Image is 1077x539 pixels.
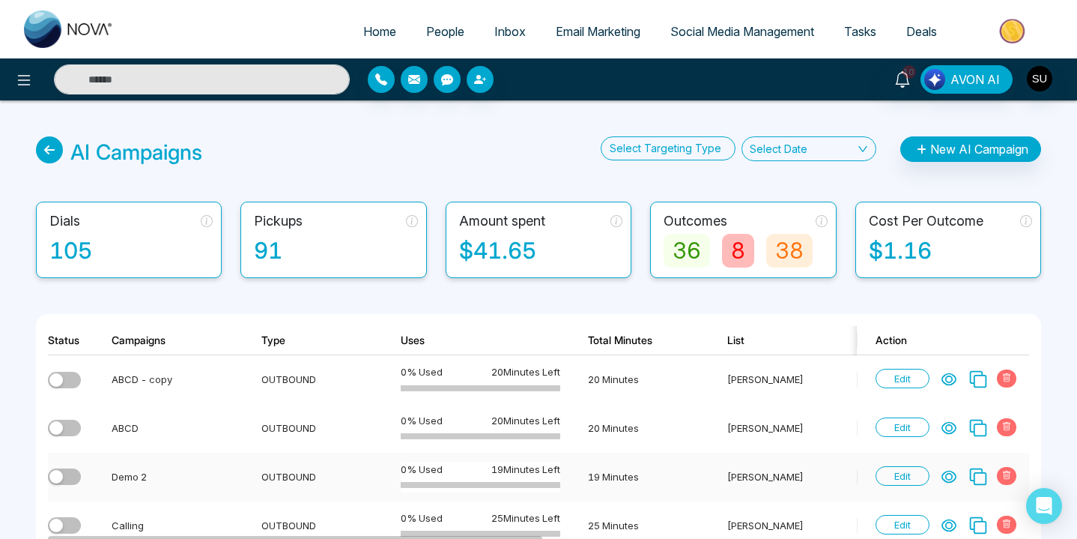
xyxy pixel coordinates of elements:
[541,17,655,46] a: Email Marketing
[70,136,202,168] div: AI Campaigns
[426,24,464,39] span: People
[401,364,443,379] span: 0 % Used
[243,404,382,453] td: OUTBOUND
[401,462,443,477] span: 0 % Used
[885,65,920,91] a: 10
[709,404,848,453] td: [PERSON_NAME]
[491,462,560,477] span: 19 Minutes Left
[902,65,916,79] span: 10
[569,453,709,502] td: 19 Minutes
[491,511,560,526] span: 25 Minutes Left
[722,234,754,268] div: 8
[664,211,727,231] div: Outcomes
[491,364,560,379] span: 20 Minutes Left
[869,211,983,231] div: Cost Per Outcome
[750,141,807,157] div: Select Date
[243,453,382,502] td: OUTBOUND
[382,326,569,355] th: Uses
[48,326,93,355] th: Status
[348,17,411,46] a: Home
[844,24,876,39] span: Tasks
[670,24,814,39] span: Social Media Management
[569,355,709,404] td: 20 Minutes
[891,17,952,46] a: Deals
[900,136,1041,162] button: New AI Campaign
[459,234,622,268] div: $41.65
[848,355,987,404] td: [PERSON_NAME]
[479,17,541,46] a: Inbox
[920,65,1013,94] button: AVON AI
[112,421,234,436] div: ABCD
[494,24,526,39] span: Inbox
[112,469,234,484] div: Demo 2
[858,144,868,154] span: down
[556,24,640,39] span: Email Marketing
[254,211,303,231] div: Pickups
[411,17,479,46] a: People
[848,453,987,502] td: [PERSON_NAME]
[49,234,213,268] div: 105
[243,355,382,404] td: OUTBOUND
[24,10,114,48] img: Nova CRM Logo
[49,211,80,231] div: Dials
[664,234,710,268] div: 36
[569,326,709,355] th: Total Minutes
[709,453,848,502] td: [PERSON_NAME]
[869,234,1032,268] div: $1.16
[1026,488,1062,524] div: Open Intercom Messenger
[491,413,560,428] span: 20 Minutes Left
[959,14,1068,48] img: Market-place.gif
[848,326,987,355] th: Agent
[569,404,709,453] td: 20 Minutes
[243,326,382,355] th: Type
[709,326,848,355] th: List
[401,413,443,428] span: 0 % Used
[950,70,1000,88] span: AVON AI
[254,234,417,268] div: 91
[363,24,396,39] span: Home
[655,17,829,46] a: Social Media Management
[459,211,545,231] div: Amount spent
[1027,66,1052,91] img: User Avatar
[93,326,243,355] th: Campaigns
[709,355,848,404] td: [PERSON_NAME]
[848,404,987,453] td: [PERSON_NAME]
[766,234,813,268] div: 38
[876,418,929,437] span: Edit
[112,372,234,387] div: ABCD - copy
[401,511,443,526] span: 0 % Used
[857,326,1029,355] th: Action
[876,515,929,535] span: Edit
[906,24,937,39] span: Deals
[112,518,234,533] div: Calling
[876,466,929,486] span: Edit
[829,17,891,46] a: Tasks
[924,69,945,90] img: Lead Flow
[876,369,929,388] span: Edit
